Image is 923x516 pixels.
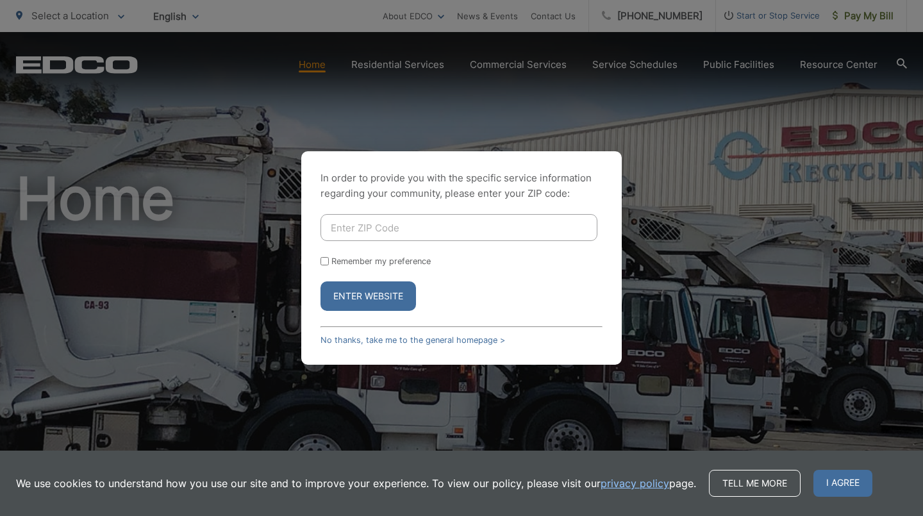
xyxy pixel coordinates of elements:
[813,470,872,497] span: I agree
[320,281,416,311] button: Enter Website
[320,214,597,241] input: Enter ZIP Code
[331,256,431,266] label: Remember my preference
[320,171,603,201] p: In order to provide you with the specific service information regarding your community, please en...
[16,476,696,491] p: We use cookies to understand how you use our site and to improve your experience. To view our pol...
[320,335,505,345] a: No thanks, take me to the general homepage >
[601,476,669,491] a: privacy policy
[709,470,801,497] a: Tell me more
